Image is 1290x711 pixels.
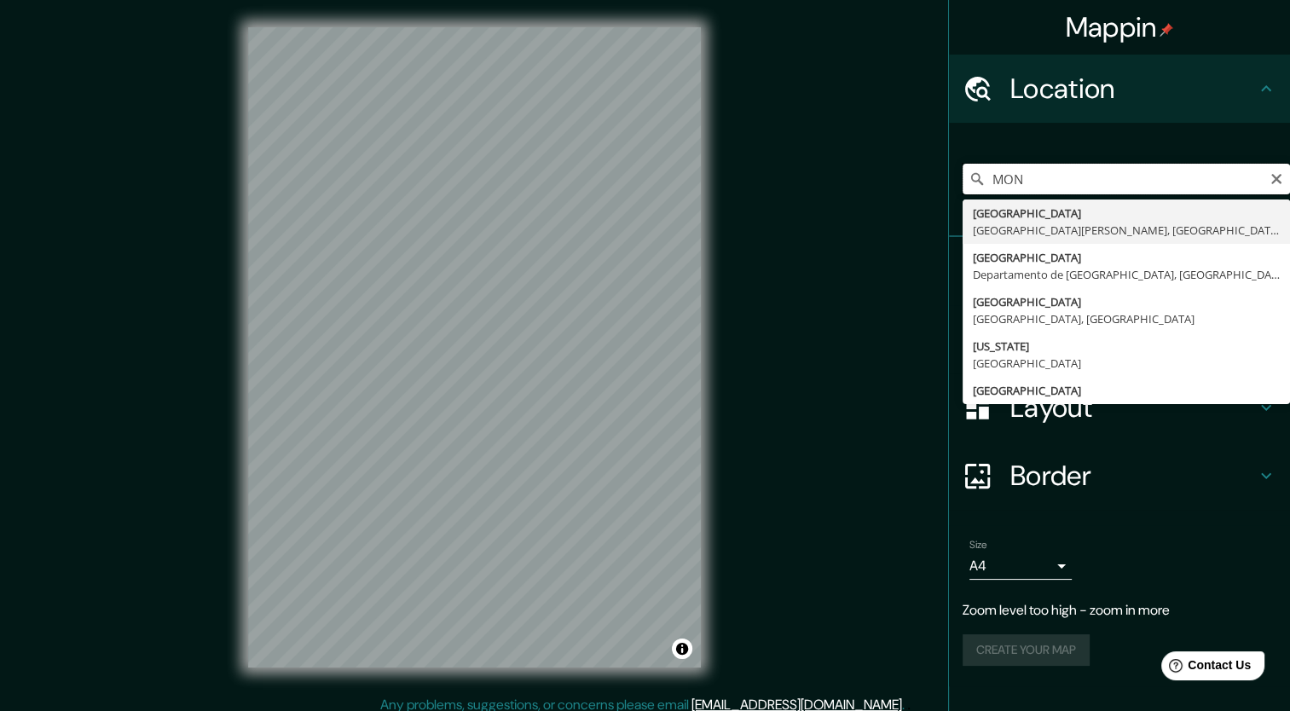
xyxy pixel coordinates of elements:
[969,538,987,552] label: Size
[949,237,1290,305] div: Pins
[949,442,1290,510] div: Border
[949,55,1290,123] div: Location
[1010,72,1256,106] h4: Location
[248,27,701,668] canvas: Map
[973,310,1280,327] div: [GEOGRAPHIC_DATA], [GEOGRAPHIC_DATA]
[672,639,692,659] button: Toggle attribution
[969,552,1072,580] div: A4
[1010,459,1256,493] h4: Border
[963,600,1276,621] p: Zoom level too high - zoom in more
[973,293,1280,310] div: [GEOGRAPHIC_DATA]
[973,338,1280,355] div: [US_STATE]
[973,222,1280,239] div: [GEOGRAPHIC_DATA][PERSON_NAME], [GEOGRAPHIC_DATA]
[1010,390,1256,425] h4: Layout
[973,205,1280,222] div: [GEOGRAPHIC_DATA]
[973,355,1280,372] div: [GEOGRAPHIC_DATA]
[1160,23,1173,37] img: pin-icon.png
[973,382,1280,399] div: [GEOGRAPHIC_DATA]
[973,266,1280,283] div: Departamento de [GEOGRAPHIC_DATA], [GEOGRAPHIC_DATA]
[1066,10,1174,44] h4: Mappin
[1138,645,1271,692] iframe: Help widget launcher
[949,373,1290,442] div: Layout
[973,249,1280,266] div: [GEOGRAPHIC_DATA]
[963,164,1290,194] input: Pick your city or area
[1270,170,1283,186] button: Clear
[949,305,1290,373] div: Style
